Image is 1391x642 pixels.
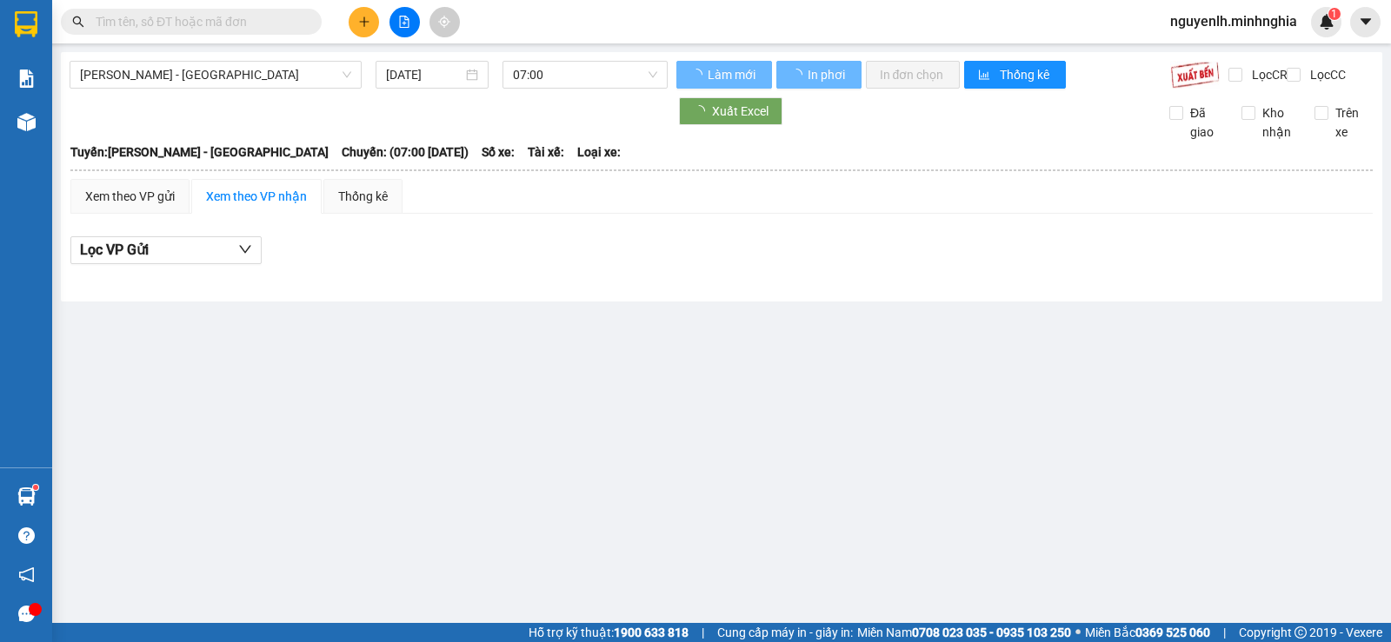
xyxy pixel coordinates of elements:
[1075,629,1081,636] span: ⚪️
[676,61,772,89] button: Làm mới
[96,12,301,31] input: Tìm tên, số ĐT hoặc mã đơn
[857,623,1071,642] span: Miền Nam
[438,16,450,28] span: aim
[429,7,460,37] button: aim
[206,187,307,206] div: Xem theo VP nhận
[17,487,36,506] img: warehouse-icon
[790,69,805,81] span: loading
[1223,623,1226,642] span: |
[1319,14,1334,30] img: icon-new-feature
[1328,8,1341,20] sup: 1
[717,623,853,642] span: Cung cấp máy in - giấy in:
[1135,625,1210,639] strong: 0369 525 060
[17,113,36,131] img: warehouse-icon
[398,16,410,28] span: file-add
[80,239,149,261] span: Lọc VP Gửi
[1328,103,1374,142] span: Trên xe
[702,623,704,642] span: |
[1350,7,1381,37] button: caret-down
[1358,14,1374,30] span: caret-down
[513,62,656,88] span: 07:00
[866,61,961,89] button: In đơn chọn
[386,65,463,84] input: 15/08/2025
[349,7,379,37] button: plus
[482,142,515,162] span: Số xe:
[614,625,689,639] strong: 1900 633 818
[1183,103,1228,142] span: Đã giao
[18,606,35,622] span: message
[389,7,420,37] button: file-add
[238,242,252,256] span: down
[690,69,705,81] span: loading
[1245,65,1290,84] span: Lọc CR
[1331,8,1337,20] span: 1
[17,69,36,88] img: solution-icon
[1303,65,1348,84] span: Lọc CC
[1170,61,1220,89] img: 9k=
[912,625,1071,639] strong: 0708 023 035 - 0935 103 250
[85,187,175,206] div: Xem theo VP gửi
[529,623,689,642] span: Hỗ trợ kỹ thuật:
[1255,103,1301,142] span: Kho nhận
[776,61,862,89] button: In phơi
[964,61,1066,89] button: bar-chartThống kê
[528,142,564,162] span: Tài xế:
[338,187,388,206] div: Thống kê
[577,142,621,162] span: Loại xe:
[808,65,848,84] span: In phơi
[18,566,35,583] span: notification
[15,11,37,37] img: logo-vxr
[1000,65,1052,84] span: Thống kê
[1156,10,1311,32] span: nguyenlh.minhnghia
[978,69,993,83] span: bar-chart
[80,62,351,88] span: Phan Rí - Sài Gòn
[70,145,329,159] b: Tuyến: [PERSON_NAME] - [GEOGRAPHIC_DATA]
[1085,623,1210,642] span: Miền Bắc
[342,142,469,162] span: Chuyến: (07:00 [DATE])
[708,65,758,84] span: Làm mới
[72,16,84,28] span: search
[70,236,262,264] button: Lọc VP Gửi
[18,527,35,544] span: question-circle
[33,485,38,490] sup: 1
[358,16,370,28] span: plus
[679,97,782,125] button: Xuất Excel
[1294,626,1307,639] span: copyright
